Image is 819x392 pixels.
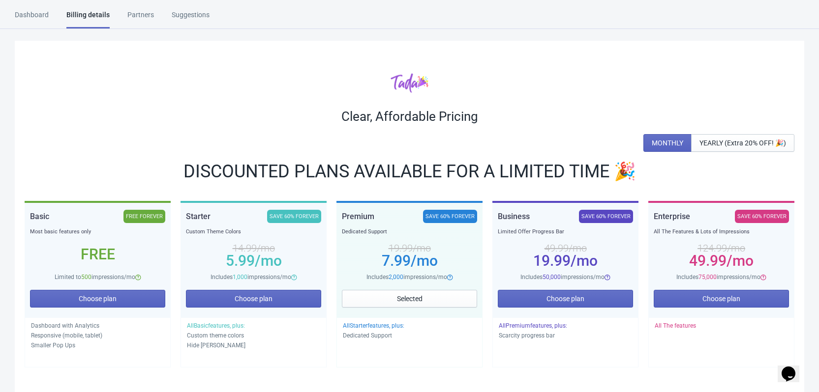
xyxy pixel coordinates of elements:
div: Limited to impressions/mo [30,272,165,282]
p: Custom theme colors [187,331,320,340]
div: Free [30,251,165,258]
button: YEARLY (Extra 20% OFF! 🎉) [691,134,794,152]
div: 19.99 /mo [342,244,477,252]
div: 49.99 /mo [498,244,633,252]
span: /mo [411,252,438,269]
div: SAVE 60% FOREVER [579,210,633,223]
div: SAVE 60% FOREVER [423,210,477,223]
button: Choose plan [186,290,321,308]
div: 19.99 [498,257,633,265]
div: Basic [30,210,49,223]
p: Hide [PERSON_NAME] [187,340,320,350]
div: DISCOUNTED PLANS AVAILABLE FOR A LIMITED TIME 🎉 [25,164,794,179]
div: Premium [342,210,374,223]
span: 1,000 [233,274,247,280]
span: Choose plan [546,295,584,303]
div: 124.99 /mo [654,244,789,252]
p: Scarcity progress bar [499,331,632,340]
span: All Starter features, plus: [343,322,404,329]
div: Business [498,210,530,223]
div: All The Features & Lots of Impressions [654,227,789,237]
span: Includes impressions/mo [520,274,605,280]
div: Suggestions [172,10,210,27]
button: MONTHLY [643,134,692,152]
div: Limited Offer Progress Bar [498,227,633,237]
span: Choose plan [702,295,740,303]
span: /mo [255,252,282,269]
span: 75,000 [698,274,717,280]
div: Clear, Affordable Pricing [25,109,794,124]
span: All The features [655,322,696,329]
span: All Basic features, plus: [187,322,245,329]
button: Choose plan [498,290,633,308]
span: Selected [397,295,423,303]
button: Selected [342,290,477,308]
div: FREE FOREVER [123,210,165,223]
div: 7.99 [342,257,477,265]
img: tadacolor.png [391,73,428,93]
span: YEARLY (Extra 20% OFF! 🎉) [699,139,786,147]
div: Dedicated Support [342,227,477,237]
div: 14.99 /mo [186,244,321,252]
p: Responsive (mobile, tablet) [31,331,164,340]
button: Choose plan [654,290,789,308]
span: All Premium features, plus: [499,322,567,329]
div: SAVE 60% FOREVER [735,210,789,223]
div: 49.99 [654,257,789,265]
div: Custom Theme Colors [186,227,321,237]
span: Includes impressions/mo [366,274,447,280]
span: 2,000 [389,274,403,280]
div: Dashboard [15,10,49,27]
span: 50,000 [543,274,561,280]
span: /mo [571,252,598,269]
div: Billing details [66,10,110,28]
span: Includes impressions/mo [211,274,291,280]
p: Smaller Pop Ups [31,340,164,350]
div: Partners [127,10,154,27]
button: Choose plan [30,290,165,308]
span: Includes impressions/mo [676,274,760,280]
p: Dedicated Support [343,331,476,340]
span: 500 [81,274,91,280]
iframe: chat widget [778,353,809,382]
div: Starter [186,210,211,223]
p: Dashboard with Analytics [31,321,164,331]
span: MONTHLY [652,139,683,147]
div: Most basic features only [30,227,165,237]
div: Enterprise [654,210,690,223]
div: 5.99 [186,257,321,265]
span: Choose plan [79,295,117,303]
div: SAVE 60% FOREVER [267,210,321,223]
span: Choose plan [235,295,273,303]
span: /mo [727,252,754,269]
